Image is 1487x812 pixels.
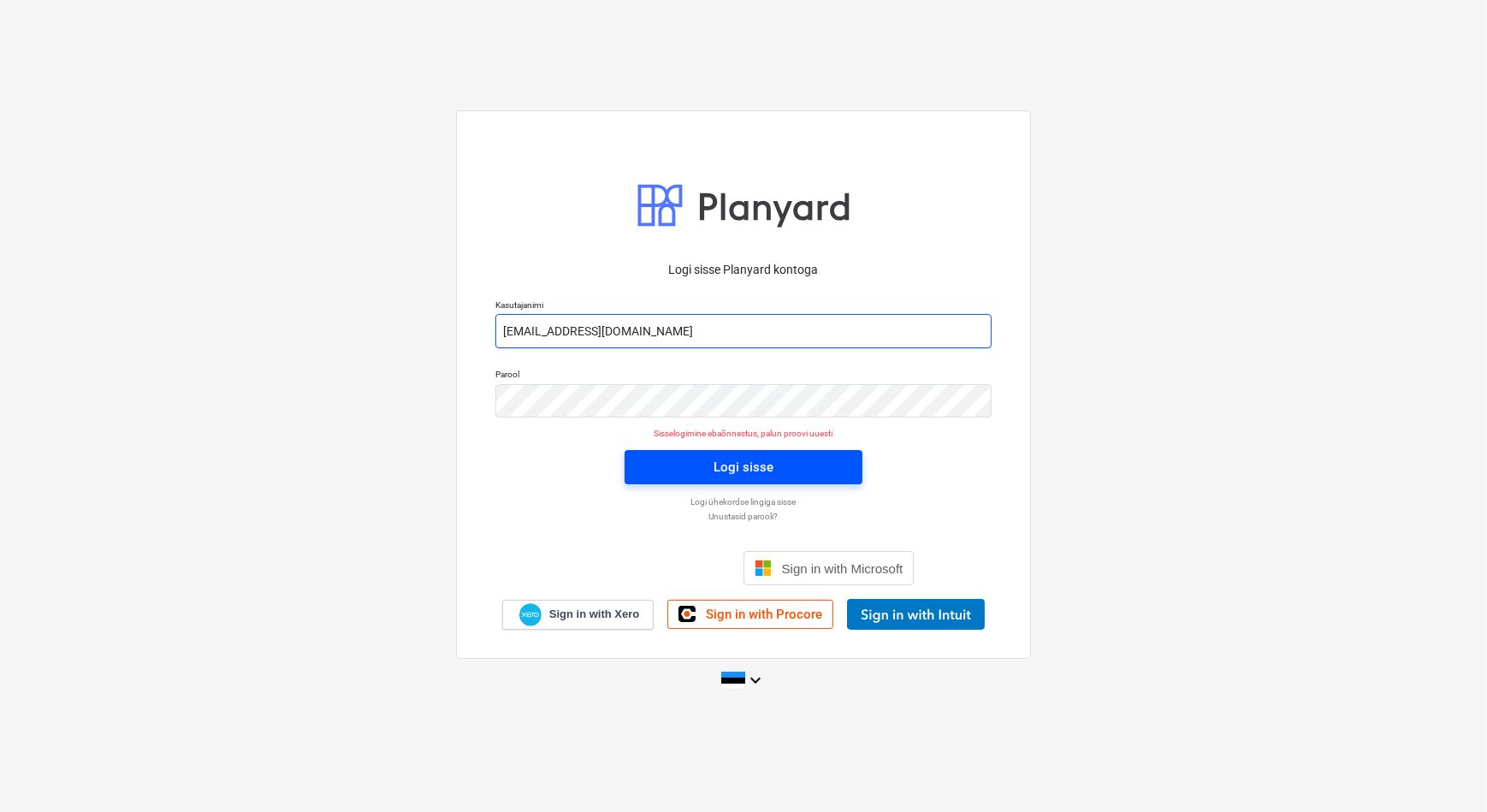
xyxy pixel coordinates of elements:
[745,670,766,690] i: keyboard_arrow_down
[502,600,655,630] a: Sign in with Xero
[519,603,542,626] img: Xero logo
[667,600,833,629] a: Sign in with Procore
[495,369,992,383] p: Parool
[706,607,822,622] span: Sign in with Procore
[1401,730,1487,812] iframe: Chat Widget
[495,299,992,314] p: Kasutajanimi
[782,561,903,576] span: Sign in with Microsoft
[495,314,992,348] input: Kasutajanimi
[565,549,738,587] iframe: Sign in with Google Button
[487,511,1000,522] a: Unustasid parooli?
[625,450,862,484] button: Logi sisse
[487,496,1000,507] a: Logi ühekordse lingiga sisse
[714,456,773,478] div: Logi sisse
[485,428,1002,439] p: Sisselogimine ebaõnnestus, palun proovi uuesti
[755,560,772,577] img: Microsoft logo
[495,261,992,279] p: Logi sisse Planyard kontoga
[549,607,639,622] span: Sign in with Xero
